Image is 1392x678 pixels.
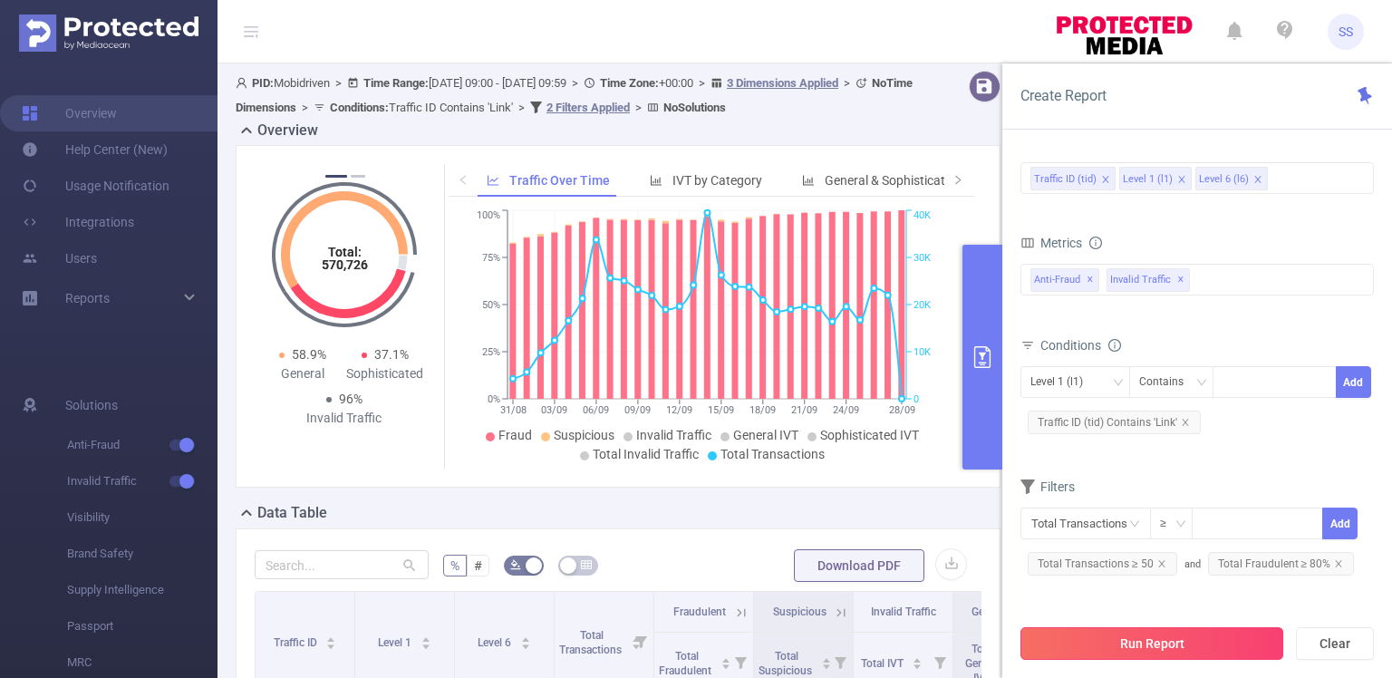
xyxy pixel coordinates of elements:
[566,76,584,90] span: >
[1020,236,1082,250] span: Metrics
[1184,558,1362,570] span: and
[821,655,831,661] i: icon: caret-up
[374,347,409,362] span: 37.1%
[330,101,389,114] b: Conditions :
[296,101,314,114] span: >
[1108,339,1121,352] i: icon: info-circle
[22,131,168,168] a: Help Center (New)
[583,404,609,416] tspan: 06/09
[1139,367,1196,397] div: Contains
[325,634,336,645] div: Sort
[65,387,118,423] span: Solutions
[252,76,274,90] b: PID:
[22,95,117,131] a: Overview
[1030,367,1096,397] div: Level 1 (l1)
[659,650,714,677] span: Total Fraudulent
[820,428,919,442] span: Sophisticated IVT
[22,204,134,240] a: Integrations
[1196,377,1207,390] i: icon: down
[693,76,710,90] span: >
[255,550,429,579] input: Search...
[420,642,430,647] i: icon: caret-down
[673,605,726,618] span: Fraudulent
[791,404,817,416] tspan: 21/09
[326,634,336,640] i: icon: caret-up
[292,347,326,362] span: 58.9%
[1177,175,1186,186] i: icon: close
[510,559,521,570] i: icon: bg-colors
[833,404,859,416] tspan: 24/09
[520,634,531,645] div: Sort
[22,240,97,276] a: Users
[351,175,365,178] button: 2
[1101,175,1110,186] i: icon: close
[663,101,726,114] b: No Solutions
[1087,269,1094,291] span: ✕
[871,605,936,618] span: Invalid Traffic
[1177,269,1184,291] span: ✕
[749,404,776,416] tspan: 18/09
[65,280,110,316] a: Reports
[330,76,347,90] span: >
[952,174,963,185] i: icon: right
[624,404,651,416] tspan: 09/09
[913,252,931,264] tspan: 30K
[1157,559,1166,568] i: icon: close
[474,558,482,573] span: #
[1334,559,1343,568] i: icon: close
[720,447,825,461] span: Total Transactions
[458,174,469,185] i: icon: left
[303,409,385,428] div: Invalid Traffic
[559,629,624,656] span: Total Transactions
[802,174,815,187] i: icon: bar-chart
[257,120,318,141] h2: Overview
[888,404,914,416] tspan: 28/09
[1028,411,1201,434] span: Traffic ID (tid) Contains 'Link'
[1107,268,1190,292] span: Invalid Traffic
[1113,377,1124,390] i: icon: down
[513,101,530,114] span: >
[1336,366,1371,398] button: Add
[1030,268,1099,292] span: Anti-Fraud
[727,76,838,90] u: 3 Dimensions Applied
[1339,14,1353,50] span: SS
[482,252,500,264] tspan: 75%
[541,404,567,416] tspan: 03/09
[344,364,427,383] div: Sophisticated
[257,502,327,524] h2: Data Table
[498,428,532,442] span: Fraud
[1322,508,1358,539] button: Add
[67,608,217,644] span: Passport
[274,636,320,649] span: Traffic ID
[759,650,815,677] span: Total Suspicious
[720,662,730,667] i: icon: caret-down
[65,291,110,305] span: Reports
[913,655,923,661] i: icon: caret-up
[420,634,430,640] i: icon: caret-up
[236,77,252,89] i: icon: user
[1119,167,1192,190] li: Level 1 (l1)
[1020,479,1075,494] span: Filters
[913,210,931,222] tspan: 40K
[773,605,826,618] span: Suspicious
[1195,167,1268,190] li: Level 6 (l6)
[630,101,647,114] span: >
[477,210,500,222] tspan: 100%
[825,173,1051,188] span: General & Sophisticated IVT by Category
[554,428,614,442] span: Suspicious
[1028,552,1177,576] span: Total Transactions ≥ 50
[325,175,347,178] button: 1
[1181,418,1190,427] i: icon: close
[1040,338,1121,353] span: Conditions
[821,655,832,666] div: Sort
[520,634,530,640] i: icon: caret-up
[339,392,362,406] span: 96%
[478,636,514,649] span: Level 6
[861,657,906,670] span: Total IVT
[913,299,931,311] tspan: 20K
[708,404,734,416] tspan: 15/09
[378,636,414,649] span: Level 1
[499,404,526,416] tspan: 31/08
[487,174,499,187] i: icon: line-chart
[1208,552,1355,576] span: Total Fraudulent ≥ 80%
